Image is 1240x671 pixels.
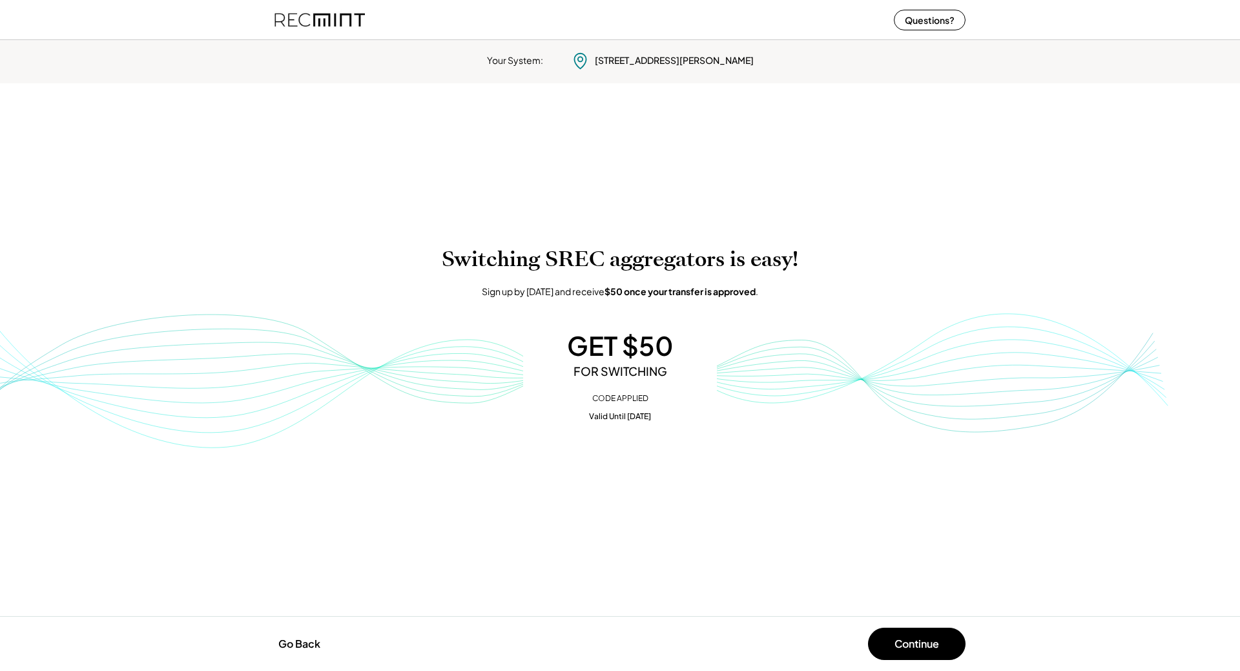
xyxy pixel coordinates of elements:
h1: Switching SREC aggregators is easy! [13,247,1227,272]
div: Your System: [487,54,543,67]
div: FOR SWITCHING [536,364,704,378]
div: Sign up by [DATE] and receive . [482,285,758,298]
button: Questions? [894,10,966,30]
div: Valid Until [DATE] [536,412,704,421]
strong: $50 once your transfer is approved [604,285,756,297]
img: recmint-logotype%403x%20%281%29.jpeg [274,3,365,37]
div: GET $50 [536,330,704,361]
div: [STREET_ADDRESS][PERSON_NAME] [595,54,754,67]
button: Continue [868,628,966,660]
button: Go Back [274,630,324,658]
div: CODE APPLIED [536,394,704,403]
